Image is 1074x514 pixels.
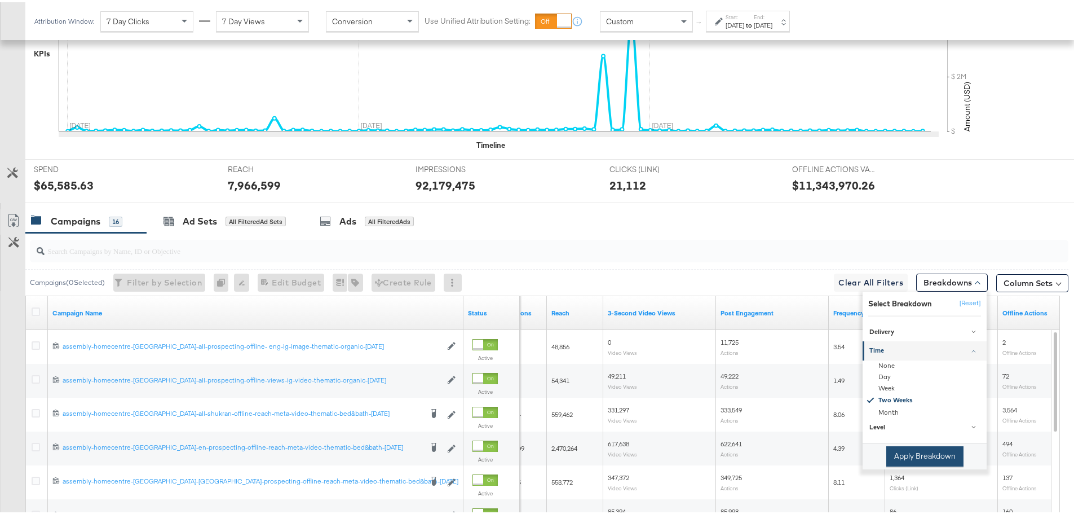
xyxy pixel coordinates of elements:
input: Search Campaigns by Name, ID or Objective [45,233,973,255]
div: assembly-homecentre-[GEOGRAPHIC_DATA]-en-prospecting-offline-reach-meta-video-thematic-bed&bath-[... [63,441,422,450]
label: Active [472,420,498,427]
span: 1.49 [833,374,845,383]
a: assembly-homecentre-[GEOGRAPHIC_DATA]-[GEOGRAPHIC_DATA]-prospecting-offline-reach-meta-video-them... [63,475,422,486]
label: Active [472,454,498,461]
sub: Actions [721,415,739,421]
div: 7,966,599 [228,175,281,191]
a: Your campaign name. [52,306,459,315]
a: The number of times your video was viewed for 3 seconds or more. [608,306,711,315]
span: Conversion [332,14,373,24]
div: [DATE] [754,19,772,28]
sub: Actions [721,381,739,388]
span: CLICKS (LINK) [609,162,694,173]
sub: Video Views [608,415,637,421]
div: 16 [109,214,122,225]
div: $65,585.63 [34,175,94,191]
span: 54,341 [551,374,569,383]
span: 86 [890,505,896,513]
label: Active [472,487,498,495]
sub: Video Views [608,347,637,354]
div: Timeline [476,138,505,148]
sub: Video Views [608,482,637,489]
span: 347,372 [608,471,629,480]
a: Delivery [863,320,987,339]
div: Day [864,370,987,381]
a: The number of people your ad was served to. [551,306,599,315]
span: 331,297 [608,403,629,412]
span: 0 [608,336,611,344]
span: 333,549 [721,403,742,412]
span: 49,222 [721,370,739,378]
a: assembly-homecentre-[GEOGRAPHIC_DATA]-en-prospecting-offline-reach-meta-video-thematic-bed&bath-[... [63,441,422,452]
span: Custom [606,14,634,24]
label: Active [472,352,498,359]
div: Week [864,381,987,392]
sub: Actions [721,347,739,354]
sub: Offline Actions [1002,415,1037,421]
div: Campaigns ( 0 Selected) [30,275,105,285]
div: Month [864,405,987,416]
button: [Reset] [953,292,981,310]
button: Apply Breakdown [886,444,963,464]
span: 7 Day Views [222,14,265,24]
span: 1,364 [890,471,904,480]
a: Level [863,416,987,435]
sub: Clicks (Link) [890,482,918,489]
span: ↑ [694,19,705,23]
span: REACH [228,162,312,173]
div: Delivery [869,326,982,335]
a: Shows the current state of your Ad Campaign. [468,306,515,315]
strong: to [744,19,754,27]
div: 21,112 [609,175,646,191]
sub: Offline Actions [1002,347,1037,354]
a: The number of actions related to your Page's posts as a result of your ad. [721,306,824,315]
text: Amount (USD) [962,80,972,129]
label: Use Unified Attribution Setting: [425,14,531,24]
span: OFFLINE ACTIONS VALUE [792,162,877,173]
div: assembly-homecentre-[GEOGRAPHIC_DATA]-all-prospecting-offline- eng-ig-image-thematic-organic-[DATE] [63,340,441,349]
span: SPEND [34,162,118,173]
span: 494 [1002,437,1013,446]
div: assembly-homecentre-[GEOGRAPHIC_DATA]-all-prospecting-offline-views-ig-video-thematic-organic-[DATE] [63,374,441,383]
button: Column Sets [996,272,1068,290]
a: assembly-homecentre-[GEOGRAPHIC_DATA]-all-prospecting-offline- eng-ig-image-thematic-organic-[DATE] [63,340,441,349]
span: 622,641 [721,437,742,446]
span: 3,564 [1002,403,1017,412]
sub: Video Views [608,449,637,455]
span: 48,856 [551,340,569,349]
div: Time [863,358,987,416]
div: assembly-homecentre-[GEOGRAPHIC_DATA]-[GEOGRAPHIC_DATA]-prospecting-offline-reach-meta-video-them... [63,475,422,484]
a: Time [863,340,987,358]
span: 3.54 [833,340,845,349]
span: 85,394 [608,505,626,513]
label: Active [472,386,498,393]
span: Clear All Filters [838,274,903,288]
span: 349,725 [721,471,742,480]
sub: Offline Actions [1002,449,1037,455]
span: 160 [1002,505,1013,513]
span: 137 [1002,471,1013,480]
span: IMPRESSIONS [416,162,500,173]
span: 85,998 [721,505,739,513]
div: None [864,358,987,370]
sub: Offline Actions [1002,381,1037,388]
sub: Actions [721,449,739,455]
label: Start: [726,11,744,19]
span: 49,211 [608,370,626,378]
a: assembly-homecentre-[GEOGRAPHIC_DATA]-all-prospecting-offline-views-ig-video-thematic-organic-[DATE] [63,374,441,383]
div: Campaigns [51,213,100,226]
div: All Filtered Ad Sets [226,214,286,225]
div: All Filtered Ads [365,214,414,225]
div: $11,343,970.26 [792,175,875,191]
div: Attribution Window: [34,15,95,23]
div: assembly-homecentre-[GEOGRAPHIC_DATA]-all-shukran-offline-reach-meta-video-thematic-bed&bath-[DATE] [63,407,422,416]
span: 7 Day Clicks [107,14,149,24]
sub: Offline Actions [1002,482,1037,489]
span: 2 [1002,336,1006,344]
span: 559,462 [551,408,573,416]
div: [DATE] [726,19,744,28]
span: 617,638 [608,437,629,446]
sub: Video Views [608,381,637,388]
div: Ads [339,213,356,226]
span: 11,725 [721,336,739,344]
